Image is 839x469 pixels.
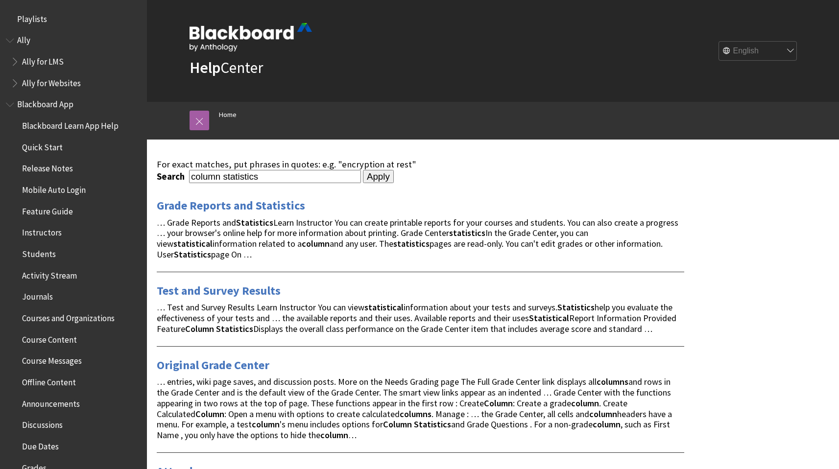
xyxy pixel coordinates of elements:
strong: Column [383,419,412,430]
strong: Statistics [216,323,253,334]
span: Journals [22,289,53,302]
strong: Statistics [414,419,451,430]
span: Ally [17,32,30,46]
span: Offline Content [22,374,76,387]
span: Courses and Organizations [22,310,115,323]
span: Release Notes [22,161,73,174]
strong: column [252,419,280,430]
span: Announcements [22,396,80,409]
strong: column [302,238,330,249]
div: For exact matches, put phrases in quotes: e.g. "encryption at rest" [157,159,684,170]
strong: columns [400,408,431,420]
strong: statistical [364,302,404,313]
nav: Book outline for Playlists [6,11,141,27]
span: Activity Stream [22,267,77,281]
strong: Column [195,408,224,420]
strong: column [589,408,617,420]
strong: statistical [173,238,213,249]
strong: Column [484,398,513,409]
strong: Statistics [236,217,273,228]
span: Due Dates [22,438,59,451]
img: Blackboard by Anthology [190,23,312,51]
span: … Test and Survey Results Learn Instructor You can view information about your tests and surveys.... [157,302,676,334]
label: Search [157,171,187,182]
strong: statistics [393,238,430,249]
strong: columns [597,376,628,387]
nav: Book outline for Anthology Ally Help [6,32,141,92]
span: Mobile Auto Login [22,182,86,195]
span: Discussions [22,417,63,430]
strong: Statistics [557,302,595,313]
span: Playlists [17,11,47,24]
span: Course Content [22,331,77,345]
span: Feature Guide [22,203,73,216]
strong: Statistical [529,312,569,324]
input: Apply [363,170,394,184]
span: Instructors [22,225,62,238]
span: … entries, wiki page saves, and discussion posts. More on the Needs Grading page The Full Grade C... [157,376,672,441]
strong: column [571,398,599,409]
a: HelpCenter [190,58,263,77]
span: Blackboard Learn App Help [22,117,119,131]
a: Test and Survey Results [157,283,281,299]
span: … Grade Reports and Learn Instructor You can create printable reports for your courses and studen... [157,217,678,260]
span: Course Messages [22,353,82,366]
strong: column [320,429,348,441]
strong: Help [190,58,220,77]
span: Blackboard App [17,96,73,110]
span: Ally for LMS [22,53,64,67]
span: Students [22,246,56,259]
strong: Statistics [174,249,211,260]
a: Original Grade Center [157,357,269,373]
span: Ally for Websites [22,75,81,88]
strong: statistics [449,227,485,238]
span: Quick Start [22,139,63,152]
a: Grade Reports and Statistics [157,198,305,213]
strong: column [593,419,621,430]
strong: Column [185,323,214,334]
select: Site Language Selector [719,42,797,61]
a: Home [219,109,237,121]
